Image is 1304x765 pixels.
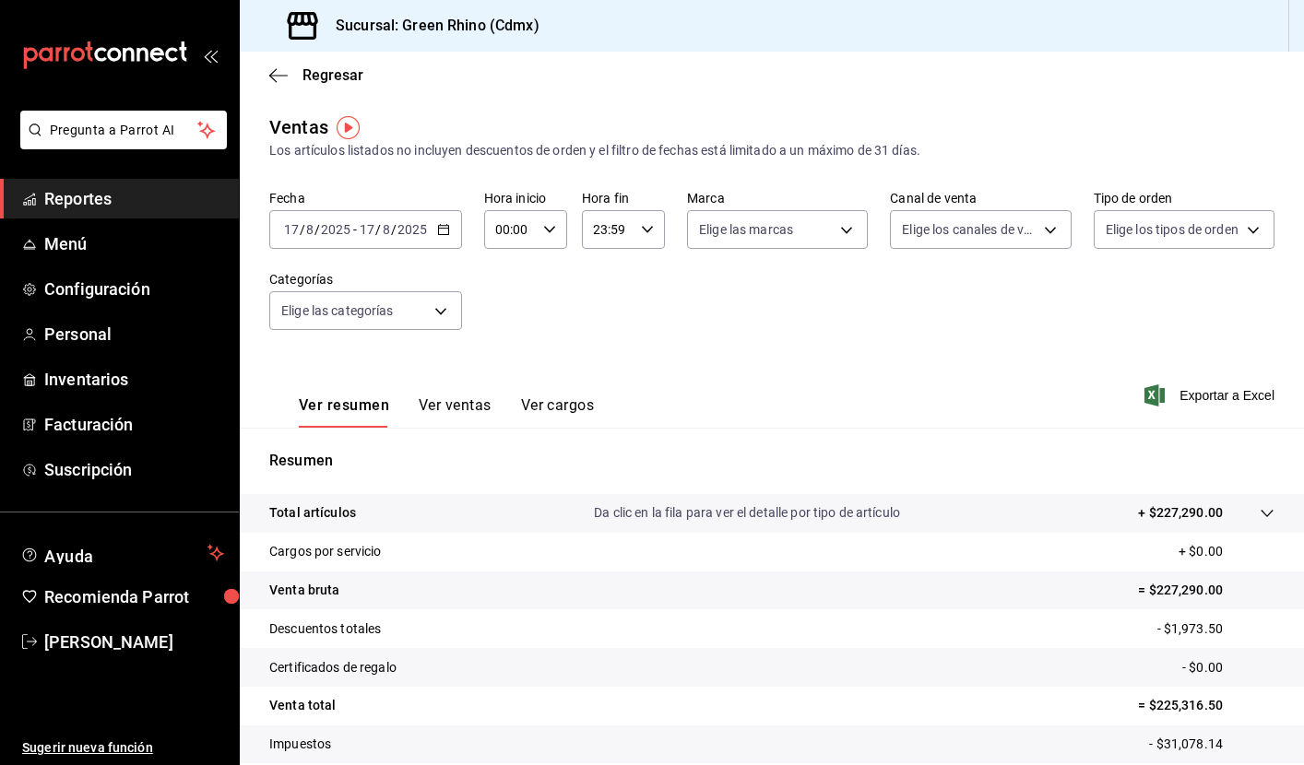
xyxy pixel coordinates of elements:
[269,503,356,523] p: Total artículos
[1106,220,1239,239] span: Elige los tipos de orden
[22,738,224,758] span: Sugerir nueva función
[687,192,868,205] label: Marca
[1094,192,1274,205] label: Tipo de orden
[419,396,492,428] button: Ver ventas
[269,450,1274,472] p: Resumen
[397,222,428,237] input: ----
[1138,581,1274,600] p: = $227,290.00
[521,396,595,428] button: Ver cargos
[269,192,462,205] label: Fecha
[1149,735,1274,754] p: - $31,078.14
[359,222,375,237] input: --
[299,396,594,428] div: navigation tabs
[44,367,224,392] span: Inventarios
[594,503,900,523] p: Da clic en la fila para ver el detalle por tipo de artículo
[302,66,363,84] span: Regresar
[314,222,320,237] span: /
[299,396,389,428] button: Ver resumen
[50,121,198,140] span: Pregunta a Parrot AI
[321,15,539,37] h3: Sucursal: Green Rhino (Cdmx)
[44,584,224,609] span: Recomienda Parrot
[582,192,665,205] label: Hora fin
[391,222,397,237] span: /
[269,66,363,84] button: Regresar
[44,186,224,211] span: Reportes
[283,222,300,237] input: --
[353,222,357,237] span: -
[337,116,360,139] img: Tooltip marker
[13,134,227,153] a: Pregunta a Parrot AI
[305,222,314,237] input: --
[44,457,224,482] span: Suscripción
[44,542,200,564] span: Ayuda
[269,273,462,286] label: Categorías
[269,735,331,754] p: Impuestos
[1179,542,1274,561] p: + $0.00
[269,542,382,561] p: Cargos por servicio
[269,696,336,715] p: Venta total
[281,301,394,320] span: Elige las categorías
[902,220,1037,239] span: Elige los canales de venta
[203,48,218,63] button: open_drawer_menu
[375,222,381,237] span: /
[1138,503,1223,523] p: + $227,290.00
[1148,384,1274,406] button: Exportar a Excel
[44,231,224,256] span: Menú
[382,222,391,237] input: --
[890,192,1071,205] label: Canal de venta
[269,113,328,141] div: Ventas
[699,220,793,239] span: Elige las marcas
[269,141,1274,160] div: Los artículos listados no incluyen descuentos de orden y el filtro de fechas está limitado a un m...
[484,192,567,205] label: Hora inicio
[1157,619,1274,639] p: - $1,973.50
[269,581,339,600] p: Venta bruta
[20,111,227,149] button: Pregunta a Parrot AI
[44,277,224,301] span: Configuración
[269,658,397,677] p: Certificados de regalo
[1182,658,1274,677] p: - $0.00
[44,630,224,654] span: [PERSON_NAME]
[269,619,381,639] p: Descuentos totales
[320,222,351,237] input: ----
[300,222,305,237] span: /
[44,322,224,347] span: Personal
[44,412,224,437] span: Facturación
[1138,696,1274,715] p: = $225,316.50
